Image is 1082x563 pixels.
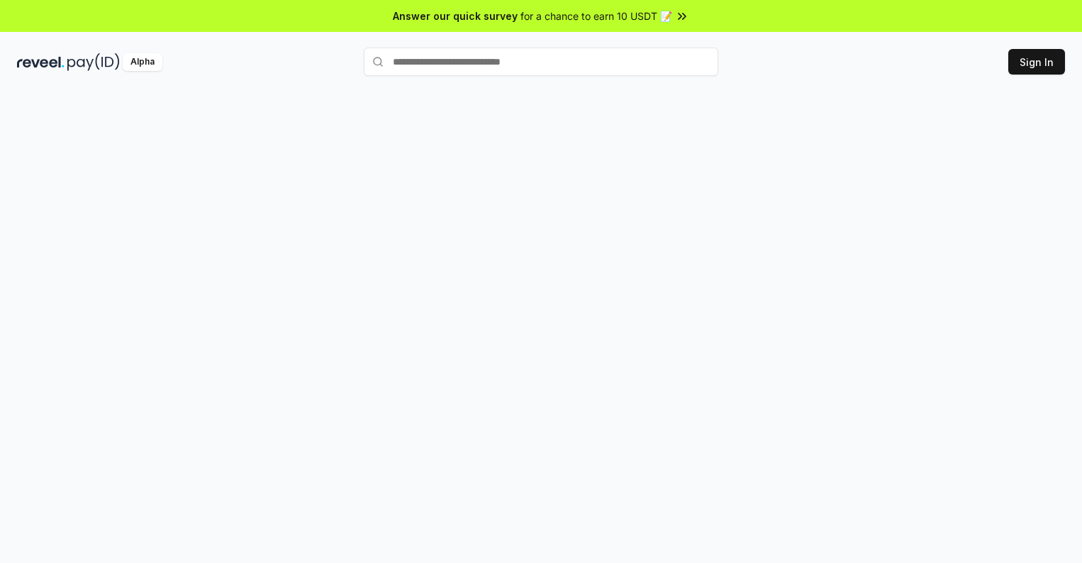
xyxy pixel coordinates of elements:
[123,53,162,71] div: Alpha
[67,53,120,71] img: pay_id
[520,9,672,23] span: for a chance to earn 10 USDT 📝
[1008,49,1065,75] button: Sign In
[17,53,65,71] img: reveel_dark
[393,9,518,23] span: Answer our quick survey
